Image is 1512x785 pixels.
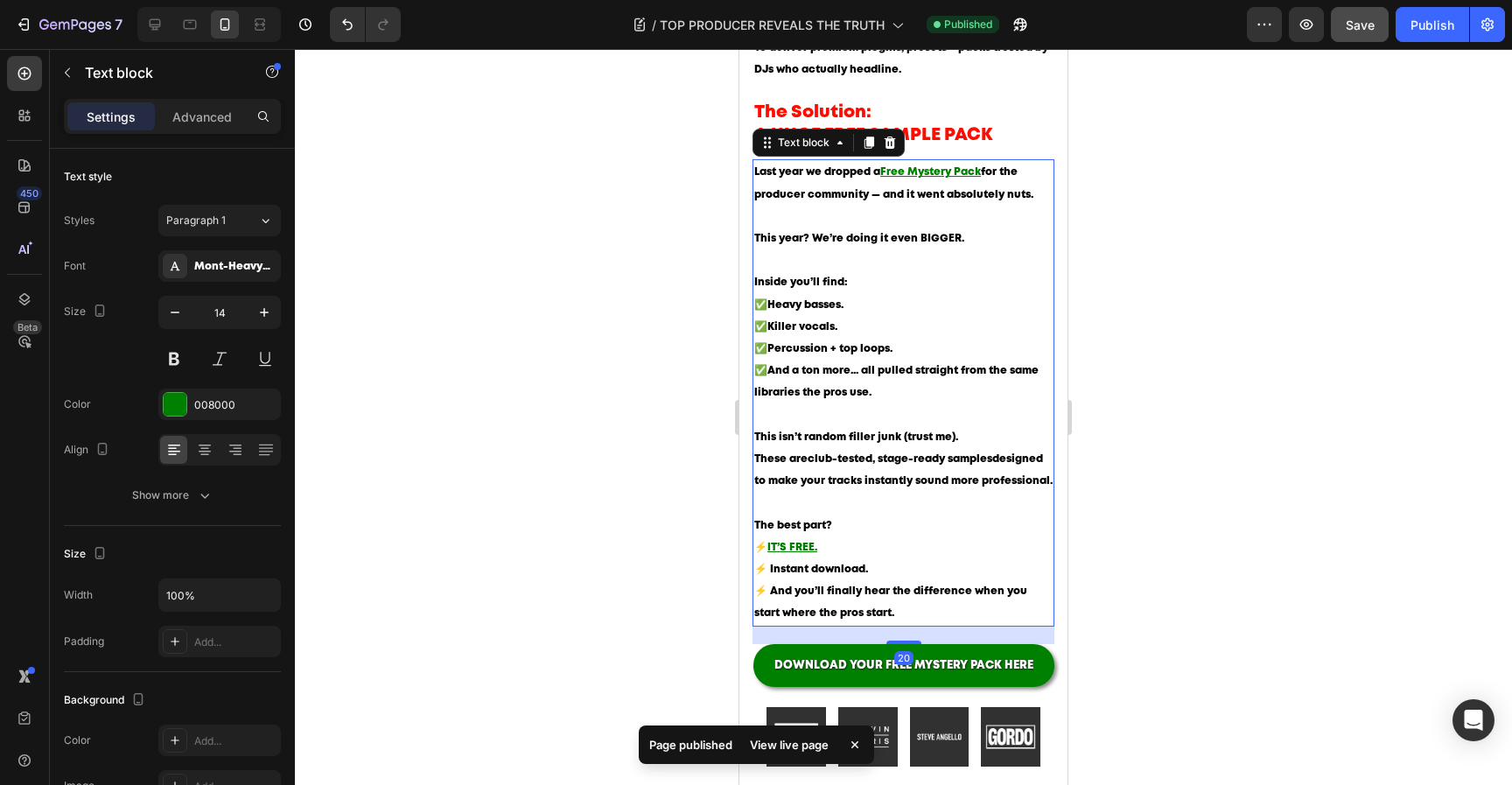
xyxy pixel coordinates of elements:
[1346,18,1375,32] span: Save
[158,205,281,236] button: Paragraph 1
[64,634,104,649] div: Padding
[64,438,113,462] div: Align
[159,579,280,611] input: Auto
[652,16,656,34] span: /
[330,7,401,42] div: Undo/Redo
[13,320,42,334] div: Beta
[194,733,276,749] div: Add...
[132,487,213,504] div: Show more
[172,108,232,126] p: Advanced
[194,397,276,413] div: 008000
[64,258,86,274] div: Font
[64,480,281,511] button: Show more
[739,732,839,757] div: View live page
[85,62,234,83] p: Text block
[166,213,226,228] span: Paragraph 1
[64,213,94,228] div: Styles
[64,300,110,324] div: Size
[660,16,885,34] span: TOP PRODUCER REVEALS THE TRUTH
[17,186,42,200] div: 450
[64,732,91,748] div: Color
[194,634,276,650] div: Add...
[87,108,136,126] p: Settings
[64,587,93,603] div: Width
[1452,699,1494,741] div: Open Intercom Messenger
[1396,7,1469,42] button: Publish
[64,169,112,185] div: Text style
[649,736,732,753] p: Page published
[64,689,149,712] div: Background
[739,49,1067,785] iframe: Design area
[1331,7,1389,42] button: Save
[194,259,276,275] div: Mont-HeavyDEMO
[64,543,110,566] div: Size
[944,17,992,32] span: Published
[64,396,91,412] div: Color
[115,14,122,35] p: 7
[1410,16,1454,34] div: Publish
[7,7,130,42] button: 7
